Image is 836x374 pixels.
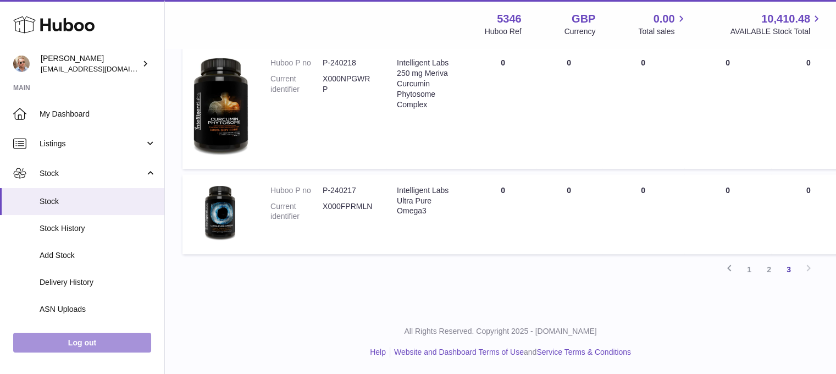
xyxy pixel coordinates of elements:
[390,347,631,358] li: and
[536,348,631,356] a: Service Terms & Conditions
[397,58,459,109] div: Intelligent Labs 250 mg Meriva Curcumin Phytosome Complex
[270,185,323,196] dt: Huboo P no
[497,12,522,26] strong: 5346
[40,277,156,288] span: Delivery History
[193,58,248,155] img: product image
[13,333,151,353] a: Log out
[470,174,536,254] td: 0
[270,58,323,68] dt: Huboo P no
[564,26,596,37] div: Currency
[654,12,675,26] span: 0.00
[602,47,684,168] td: 0
[470,47,536,168] td: 0
[394,348,524,356] a: Website and Dashboard Terms of Use
[40,223,156,234] span: Stock History
[779,260,799,279] a: 3
[485,26,522,37] div: Huboo Ref
[174,326,827,337] p: All Rights Reserved. Copyright 2025 - [DOMAIN_NAME]
[572,12,595,26] strong: GBP
[41,53,140,74] div: [PERSON_NAME]
[730,26,823,37] span: AVAILABLE Stock Total
[323,58,375,68] dd: P-240218
[270,74,323,95] dt: Current identifier
[40,139,145,149] span: Listings
[726,58,730,67] span: 0
[193,185,248,240] img: product image
[730,12,823,37] a: 10,410.48 AVAILABLE Stock Total
[536,174,602,254] td: 0
[638,12,687,37] a: 0.00 Total sales
[323,185,375,196] dd: P-240217
[536,47,602,168] td: 0
[270,201,323,222] dt: Current identifier
[40,196,156,207] span: Stock
[761,12,810,26] span: 10,410.48
[602,174,684,254] td: 0
[40,109,156,119] span: My Dashboard
[13,56,30,72] img: support@radoneltd.co.uk
[40,304,156,315] span: ASN Uploads
[759,260,779,279] a: 2
[638,26,687,37] span: Total sales
[370,348,386,356] a: Help
[40,250,156,261] span: Add Stock
[397,185,459,217] div: Intelligent Labs Ultra Pure Omega3
[40,168,145,179] span: Stock
[323,74,375,95] dd: X000NPGWRP
[323,201,375,222] dd: X000FPRMLN
[726,186,730,195] span: 0
[739,260,759,279] a: 1
[41,64,162,73] span: [EMAIL_ADDRESS][DOMAIN_NAME]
